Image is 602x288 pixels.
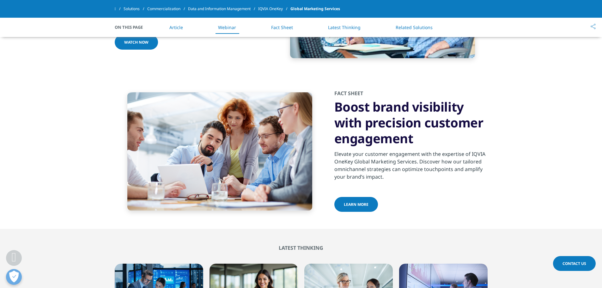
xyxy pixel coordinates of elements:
[396,24,433,30] a: Related Solutions
[6,269,22,285] button: Open Preferences
[334,99,488,146] h3: Boost brand visibility with precision customer engagement
[258,3,290,15] a: IQVIA OneKey
[553,256,596,271] a: Contact Us
[334,90,488,99] h2: FACT SHEET
[124,3,147,15] a: Solutions
[115,35,158,50] a: Watch now
[271,24,293,30] a: Fact Sheet
[334,197,378,212] a: LEARN MORE
[124,40,149,45] span: Watch now
[328,24,361,30] a: Latest Thinking
[188,3,258,15] a: Data and Information Management
[169,24,183,30] a: Article
[115,245,488,251] h2: Latest Thinking
[218,24,236,30] a: Webinar
[115,24,149,30] span: On This Page
[147,3,188,15] a: Commercialization
[562,261,586,266] span: Contact Us
[344,202,368,207] span: LEARN MORE
[290,3,340,15] span: Global Marketing Services
[334,150,488,184] p: Elevate your customer engagement with the expertise of IQVIA OneKey Global Marketing Services. Di...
